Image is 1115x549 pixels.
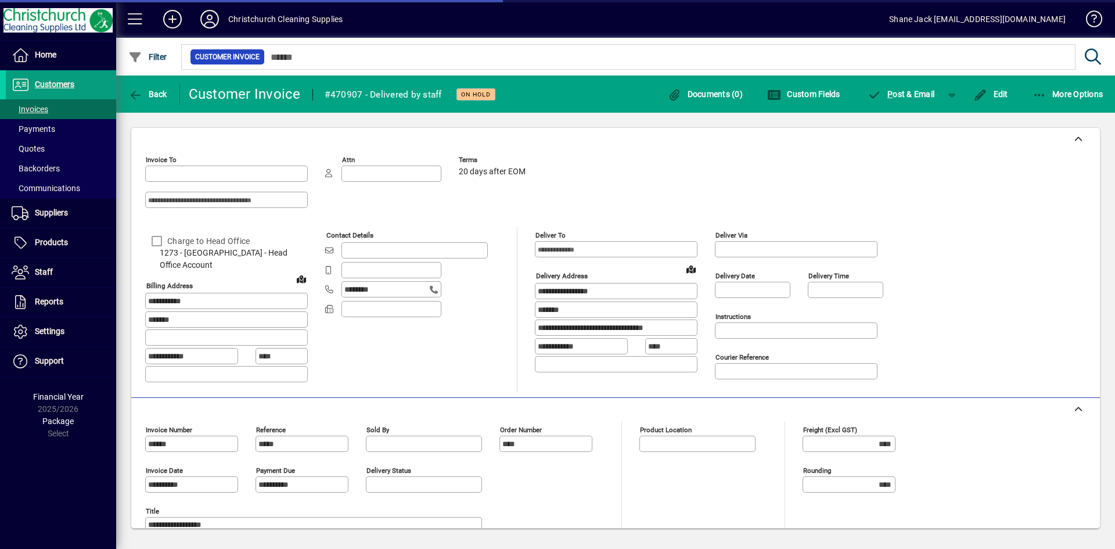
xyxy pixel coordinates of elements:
[35,238,68,247] span: Products
[640,425,692,433] mat-label: Product location
[35,356,64,365] span: Support
[366,466,411,474] mat-label: Delivery status
[325,85,442,104] div: #470907 - Delivered by staff
[868,89,935,99] span: ost & Email
[803,466,831,474] mat-label: Rounding
[195,51,260,63] span: Customer Invoice
[715,353,769,361] mat-label: Courier Reference
[6,178,116,198] a: Communications
[459,156,528,164] span: Terms
[12,164,60,173] span: Backorders
[256,425,286,433] mat-label: Reference
[35,326,64,336] span: Settings
[6,228,116,257] a: Products
[889,10,1066,28] div: Shane Jack [EMAIL_ADDRESS][DOMAIN_NAME]
[128,89,167,99] span: Back
[6,347,116,376] a: Support
[146,466,183,474] mat-label: Invoice date
[35,297,63,306] span: Reports
[6,288,116,317] a: Reports
[191,9,228,30] button: Profile
[146,156,177,164] mat-label: Invoice To
[500,425,542,433] mat-label: Order number
[228,10,343,28] div: Christchurch Cleaning Supplies
[146,507,159,515] mat-label: Title
[6,119,116,139] a: Payments
[803,425,857,433] mat-label: Freight (excl GST)
[42,417,74,426] span: Package
[342,156,355,164] mat-label: Attn
[6,199,116,228] a: Suppliers
[6,99,116,119] a: Invoices
[116,84,180,105] app-page-header-button: Back
[256,466,295,474] mat-label: Payment due
[862,84,941,105] button: Post & Email
[973,89,1008,99] span: Edit
[145,247,308,271] span: 1273 - [GEOGRAPHIC_DATA] - Head Office Account
[33,392,84,401] span: Financial Year
[767,89,840,99] span: Custom Fields
[1077,2,1100,40] a: Knowledge Base
[1030,84,1106,105] button: More Options
[35,208,68,217] span: Suppliers
[887,89,893,99] span: P
[146,425,192,433] mat-label: Invoice number
[35,50,56,59] span: Home
[128,52,167,62] span: Filter
[667,89,743,99] span: Documents (0)
[12,144,45,153] span: Quotes
[461,91,491,98] span: On hold
[715,313,751,321] mat-label: Instructions
[366,425,389,433] mat-label: Sold by
[6,159,116,178] a: Backorders
[12,184,80,193] span: Communications
[808,272,849,280] mat-label: Delivery time
[189,85,301,103] div: Customer Invoice
[682,260,700,278] a: View on map
[715,272,755,280] mat-label: Delivery date
[125,46,170,67] button: Filter
[6,41,116,70] a: Home
[12,105,48,114] span: Invoices
[292,270,311,288] a: View on map
[35,267,53,277] span: Staff
[535,231,566,239] mat-label: Deliver To
[6,317,116,346] a: Settings
[970,84,1011,105] button: Edit
[1033,89,1103,99] span: More Options
[459,167,526,177] span: 20 days after EOM
[6,139,116,159] a: Quotes
[664,84,746,105] button: Documents (0)
[12,124,55,134] span: Payments
[125,84,170,105] button: Back
[715,231,747,239] mat-label: Deliver via
[764,84,843,105] button: Custom Fields
[6,258,116,287] a: Staff
[35,80,74,89] span: Customers
[154,9,191,30] button: Add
